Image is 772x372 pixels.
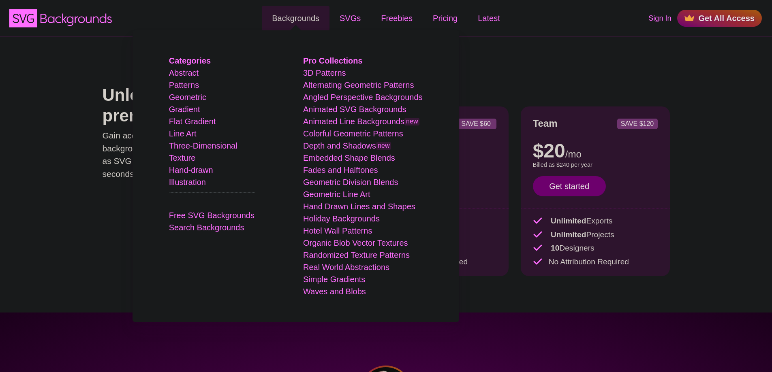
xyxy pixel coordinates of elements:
[303,129,403,138] a: Colorful Geometric Patterns
[103,129,335,180] p: Gain access to thousands of premium SVGs, including backgrounds, icons, doodles, and more. Everyt...
[103,85,335,126] h1: Unlock access to all our premium graphics
[303,275,365,284] a: Simple Gradients
[551,230,586,239] strong: Unlimited
[533,229,658,241] p: Projects
[376,142,391,150] span: new
[303,81,414,89] a: Alternating Geometric Patterns
[303,287,366,296] a: Waves and Blobs
[303,178,398,187] a: Geometric Division Blends
[169,211,254,220] a: Free SVG Backgrounds
[169,68,199,77] a: Abstract
[648,13,671,24] a: Sign In
[169,223,244,232] a: Search Backgrounds
[533,118,558,129] strong: Team
[303,226,372,235] a: Hotel Wall Patterns
[303,56,363,65] a: Pro Collections
[533,141,658,161] p: $20
[459,121,493,127] p: SAVE $60
[303,263,389,272] a: Real World Abstractions
[169,56,211,65] a: Categories
[169,178,206,187] a: Illustration
[303,153,395,162] a: Embedded Shape Blends
[262,6,329,30] a: Backgrounds
[169,166,213,174] a: Hand-drawn
[303,141,391,150] a: Depth and Shadowsnew
[677,10,762,27] a: Get All Access
[303,117,420,126] a: Animated Line Backgroundsnew
[551,244,559,252] strong: 10
[169,93,206,102] a: Geometric
[303,68,346,77] a: 3D Patterns
[423,6,468,30] a: Pricing
[303,105,406,114] a: Animated SVG Backgrounds
[533,176,606,196] a: Get started
[169,141,237,150] a: Three-Dimensional
[169,117,216,126] a: Flat Gradient
[303,202,415,211] a: Hand Drawn Lines and Shapes
[371,6,423,30] a: Freebies
[329,6,371,30] a: SVGs
[404,118,419,125] span: new
[169,153,196,162] a: Texture
[533,215,658,227] p: Exports
[169,129,197,138] a: Line Art
[533,256,658,268] p: No Attribution Required
[468,6,510,30] a: Latest
[303,190,370,199] a: Geometric Line Art
[533,161,658,170] p: Billed as $240 per year
[303,166,378,174] a: Fades and Halftones
[551,217,586,225] strong: Unlimited
[533,242,658,254] p: Designers
[303,214,380,223] a: Holiday Backgrounds
[303,238,408,247] a: Organic Blob Vector Textures
[169,81,199,89] a: Patterns
[303,93,423,102] a: Angled Perspective Backgrounds
[565,149,582,159] span: /mo
[303,251,410,259] a: Randomized Texture Patterns
[620,121,654,127] p: SAVE $120
[169,105,200,114] a: Gradient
